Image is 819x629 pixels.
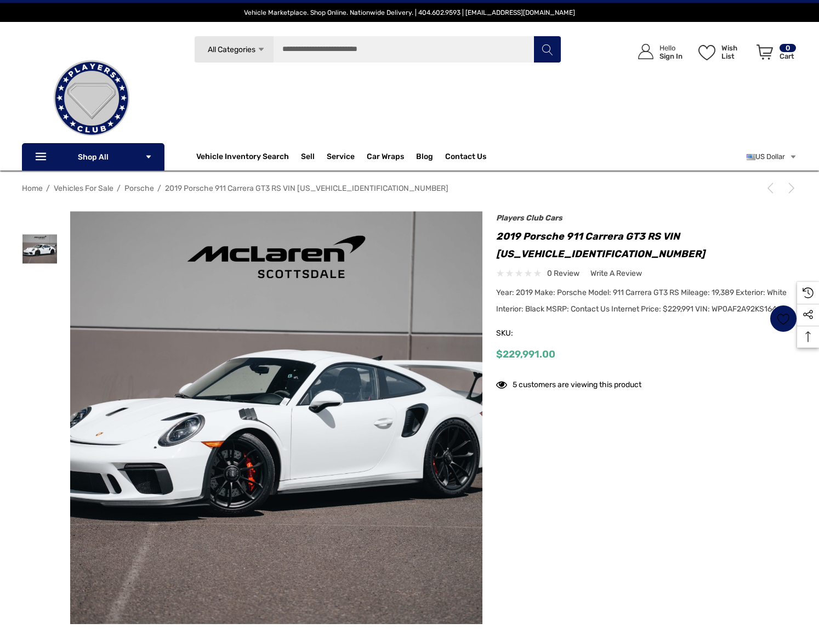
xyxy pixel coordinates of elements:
a: Vehicle Inventory Search [196,152,289,164]
a: Wish List [770,305,797,332]
a: Sign in [625,33,688,71]
a: All Categories Icon Arrow Down Icon Arrow Up [194,36,274,63]
span: Sell [301,152,315,164]
span: Write a Review [590,269,642,279]
p: 0 [780,44,796,52]
svg: Review Your Cart [757,44,773,60]
a: Players Club Cars [496,213,562,223]
a: Next [782,183,797,194]
svg: Icon Arrow Down [145,153,152,161]
span: All Categories [207,45,255,54]
nav: Breadcrumb [22,179,797,198]
a: Blog [416,152,433,164]
a: Sell [301,146,327,168]
a: Home [22,184,43,193]
svg: Wish List [777,313,790,325]
a: USD [747,146,797,168]
p: Shop All [22,143,164,171]
button: Search [533,36,561,63]
svg: Icon User Account [638,44,653,59]
h1: 2019 Porsche 911 Carrera GT3 RS VIN [US_VEHICLE_IDENTIFICATION_NUMBER] [496,228,797,263]
span: Vehicle Marketplace. Shop Online. Nationwide Delivery. | 404.602.9593 | [EMAIL_ADDRESS][DOMAIN_NAME] [244,9,575,16]
a: Write a Review [590,267,642,280]
svg: Social Media [803,309,814,320]
a: 2019 Porsche 911 Carrera GT3 RS VIN [US_VEHICLE_IDENTIFICATION_NUMBER] [165,184,448,193]
svg: Icon Line [34,151,50,163]
svg: Wish List [698,45,715,60]
svg: Top [797,331,819,342]
a: Car Wraps [367,146,416,168]
a: Cart with 0 items [752,33,797,76]
a: Contact Us [445,152,486,164]
img: Players Club | Cars For Sale [37,43,146,153]
a: Service [327,152,355,164]
p: Hello [659,44,682,52]
span: Car Wraps [367,152,404,164]
a: Porsche [124,184,154,193]
img: For Sale: 2019 Porsche 911 Carrera GT3 RS VIN WP0AF2A92KS164899 [18,234,62,263]
img: For Sale: 2019 Porsche 911 Carrera GT3 RS VIN WP0AF2A92KS164899 [70,211,483,624]
div: 5 customers are viewing this product [496,375,641,392]
a: Previous [765,183,780,194]
span: $229,991.00 [496,348,555,360]
a: Wish List Wish List [693,33,752,71]
p: Cart [780,52,796,60]
a: Vehicles For Sale [54,184,113,193]
span: SKU: [496,326,551,341]
svg: Icon Arrow Down [257,46,265,54]
svg: Recently Viewed [803,287,814,298]
p: Wish List [721,44,750,60]
span: 0 review [547,267,579,280]
p: Sign In [659,52,682,60]
span: Year: 2019 Make: Porsche Model: 911 Carrera GT3 RS Mileage: 19,389 Exterior: White Interior: Blac... [496,288,787,314]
